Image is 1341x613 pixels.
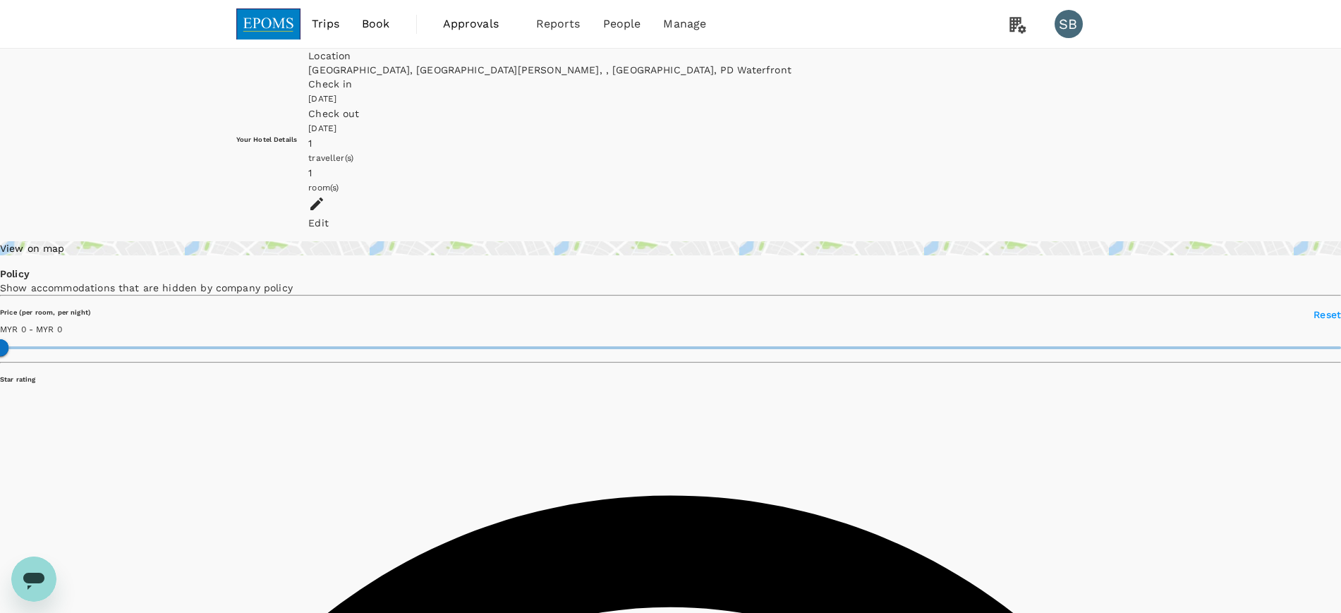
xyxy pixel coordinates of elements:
span: Trips [312,16,339,32]
span: Approvals [443,16,514,32]
iframe: Button to launch messaging window [11,557,56,602]
div: SB [1055,10,1083,38]
span: Book [362,16,390,32]
span: Reports [536,16,581,32]
img: EPOMS SDN BHD [236,8,301,40]
span: Manage [663,16,706,32]
span: People [603,16,641,32]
